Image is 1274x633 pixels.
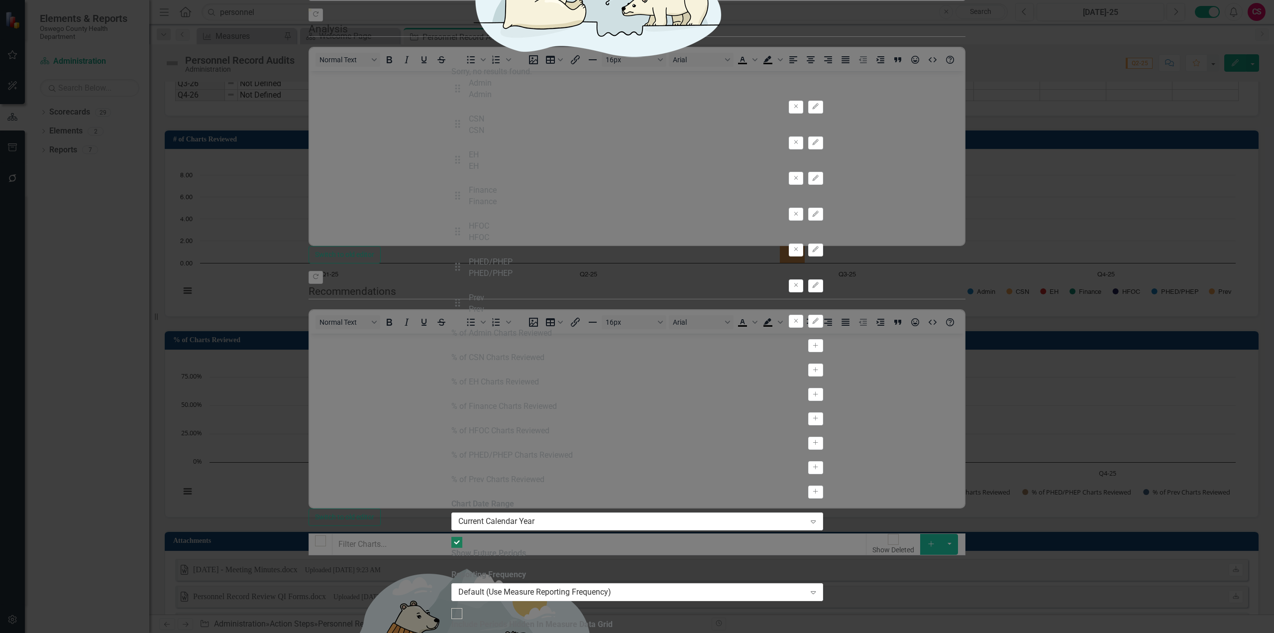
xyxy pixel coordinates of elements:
div: Current Calendar Year [458,515,806,527]
div: EH [469,149,479,161]
div: Prev [469,304,484,315]
div: HFOC [469,221,489,232]
div: Finance [469,185,497,196]
div: Finance [469,196,497,208]
div: Default (Use Measure Reporting Frequency) [458,587,806,598]
div: % of EH Charts Reviewed [451,377,539,388]
label: Reporting Frequency [451,569,823,581]
div: Sorry, no results found. [451,66,823,78]
div: % of CSN Charts Reviewed [451,352,544,364]
div: PHED/PHEP [469,268,513,279]
div: CSN [469,125,484,136]
div: % of Admin Charts Reviewed [451,328,552,339]
div: % of Prev Charts Reviewed [451,474,544,486]
div: CSN [469,114,484,125]
div: PHED/PHEP [469,256,513,268]
div: HFOC [469,232,489,244]
div: Admin [469,89,492,101]
label: Chart Date Range [451,499,823,510]
div: % of Finance Charts Reviewed [451,401,557,412]
div: Prev [469,292,484,304]
div: EH [469,161,479,172]
div: % of PHED/PHEP Charts Reviewed [451,450,573,461]
div: % of HFOC Charts Reviewed [451,425,549,437]
div: Include Periods Hidden In Measure Data Grid [451,619,613,631]
div: Show Future Periods [451,548,526,559]
div: Admin [469,78,492,89]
